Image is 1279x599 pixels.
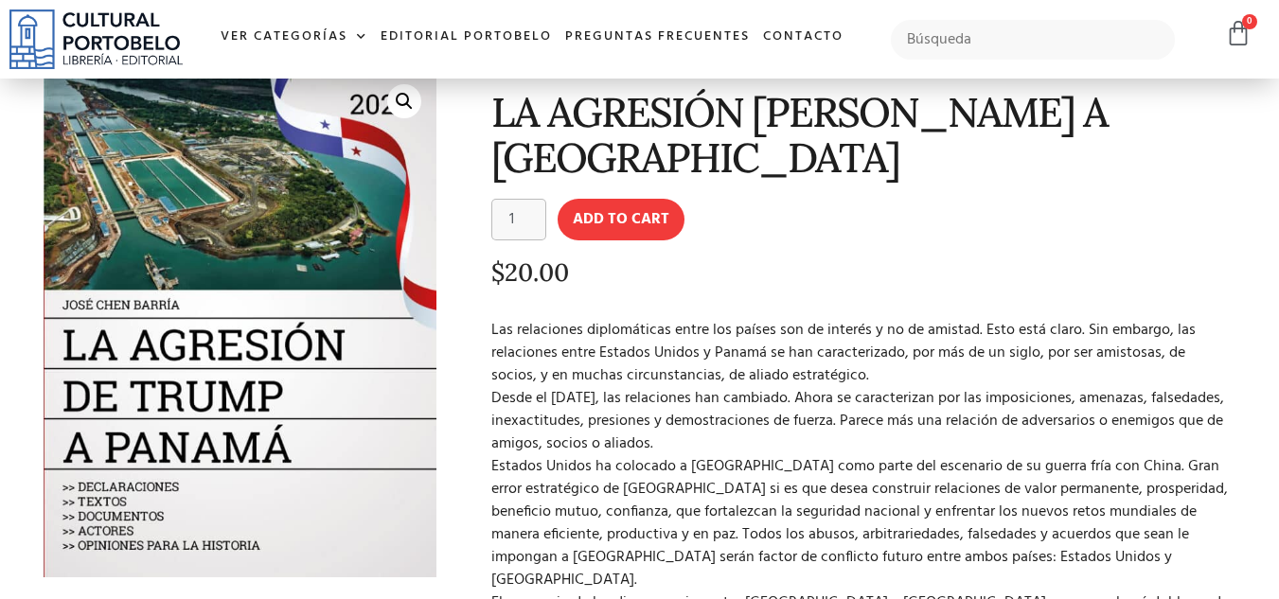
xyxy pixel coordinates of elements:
input: Búsqueda [891,20,1176,60]
input: Product quantity [491,199,546,240]
a: Ver Categorías [214,17,374,58]
a: Preguntas frecuentes [559,17,756,58]
a: Contacto [756,17,850,58]
a: Editorial Portobelo [374,17,559,58]
bdi: 20.00 [491,256,569,288]
h1: LA AGRESIÓN [PERSON_NAME] A [GEOGRAPHIC_DATA] [491,90,1231,180]
a: 0 [1225,20,1252,47]
span: 0 [1242,14,1257,29]
a: 🔍 [387,84,421,118]
button: Add to cart [558,199,684,240]
span: $ [491,256,505,288]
